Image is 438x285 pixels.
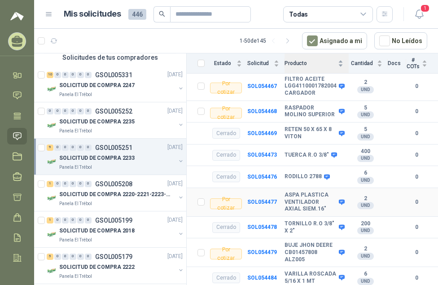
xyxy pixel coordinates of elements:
[406,107,427,116] b: 0
[349,79,382,86] b: 2
[47,217,53,224] div: 1
[47,215,184,244] a: 1 0 0 0 0 0 GSOL005199[DATE] Company LogoSOLICITUD DE COMPRA 2018Panela El Trébol
[349,60,375,66] span: Cantidad
[247,249,277,255] b: SOL054479
[210,60,235,66] span: Estado
[59,164,92,171] p: Panela El Trébol
[167,70,183,79] p: [DATE]
[374,32,427,49] button: No Leídos
[59,237,92,244] p: Panela El Trébol
[406,151,427,159] b: 0
[47,142,184,171] a: 9 0 0 0 0 0 GSOL005251[DATE] Company LogoSOLICITUD DE COMPRA 2233Panela El Trébol
[210,108,242,118] div: Por cotizar
[47,120,57,131] img: Company Logo
[128,9,146,20] span: 446
[285,152,329,159] b: TUERCA R.O 3/8"
[210,249,242,259] div: Por cotizar
[285,126,337,140] b: RETEN 50 X 65 X 8 VITON
[54,181,61,187] div: 0
[54,72,61,78] div: 0
[77,217,84,224] div: 0
[47,84,57,95] img: Company Logo
[47,108,53,114] div: 0
[167,216,183,224] p: [DATE]
[357,278,374,285] div: UND
[212,272,240,283] div: Cerrado
[349,271,382,278] b: 6
[285,60,336,66] span: Producto
[210,198,242,209] div: Por cotizar
[357,111,374,118] div: UND
[77,145,84,151] div: 0
[47,254,53,260] div: 5
[212,128,240,139] div: Cerrado
[285,220,337,234] b: TORNILLO R.O 3/8" X 2"
[62,72,69,78] div: 0
[406,248,427,257] b: 0
[349,105,382,112] b: 5
[247,60,272,66] span: Solicitud
[62,145,69,151] div: 0
[388,53,406,74] th: Docs
[357,86,374,93] div: UND
[406,173,427,181] b: 0
[70,72,76,78] div: 0
[62,217,69,224] div: 0
[59,263,135,272] p: SOLICITUD DE COMPRA 2222
[285,192,337,213] b: ASPA PLASTICA VENTILADOR AXIAL SIEM.16"
[247,83,277,89] a: SOL054467
[54,108,61,114] div: 0
[285,173,322,180] b: RODILLO 2788
[62,108,69,114] div: 0
[95,72,132,78] p: GSOL005331
[85,72,92,78] div: 0
[247,152,277,158] a: SOL054473
[54,145,61,151] div: 0
[95,145,132,151] p: GSOL005251
[167,107,183,115] p: [DATE]
[85,108,92,114] div: 0
[349,195,382,202] b: 2
[406,57,420,70] span: # COTs
[212,171,240,182] div: Cerrado
[159,11,165,17] span: search
[247,275,277,281] a: SOL054484
[357,253,374,260] div: UND
[47,229,57,240] img: Company Logo
[357,202,374,209] div: UND
[349,126,382,133] b: 5
[247,130,277,136] a: SOL054469
[59,127,92,135] p: Panela El Trébol
[167,143,183,152] p: [DATE]
[34,49,186,66] div: Solicitudes de tus compradores
[77,181,84,187] div: 0
[247,108,277,114] a: SOL054468
[59,118,135,126] p: SOLICITUD DE COMPRA 2235
[47,157,57,167] img: Company Logo
[47,106,184,135] a: 0 0 0 0 0 0 GSOL005252[DATE] Company LogoSOLICITUD DE COMPRA 2235Panela El Trébol
[54,217,61,224] div: 0
[406,129,427,138] b: 0
[59,200,92,207] p: Panela El Trébol
[406,82,427,91] b: 0
[406,53,438,74] th: # COTs
[70,181,76,187] div: 0
[59,273,92,280] p: Panela El Trébol
[59,154,135,162] p: SOLICITUD DE COMPRA 2233
[247,224,277,230] b: SOL054478
[357,155,374,162] div: UND
[70,217,76,224] div: 0
[406,223,427,232] b: 0
[247,174,277,180] a: SOL054476
[285,76,337,97] b: FILTRO ACEITE LGG4110001782004 CARGADOR
[285,105,337,118] b: RASPADOR MOLINO SUPERIOR
[62,181,69,187] div: 0
[349,170,382,177] b: 6
[95,217,132,224] p: GSOL005199
[77,108,84,114] div: 0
